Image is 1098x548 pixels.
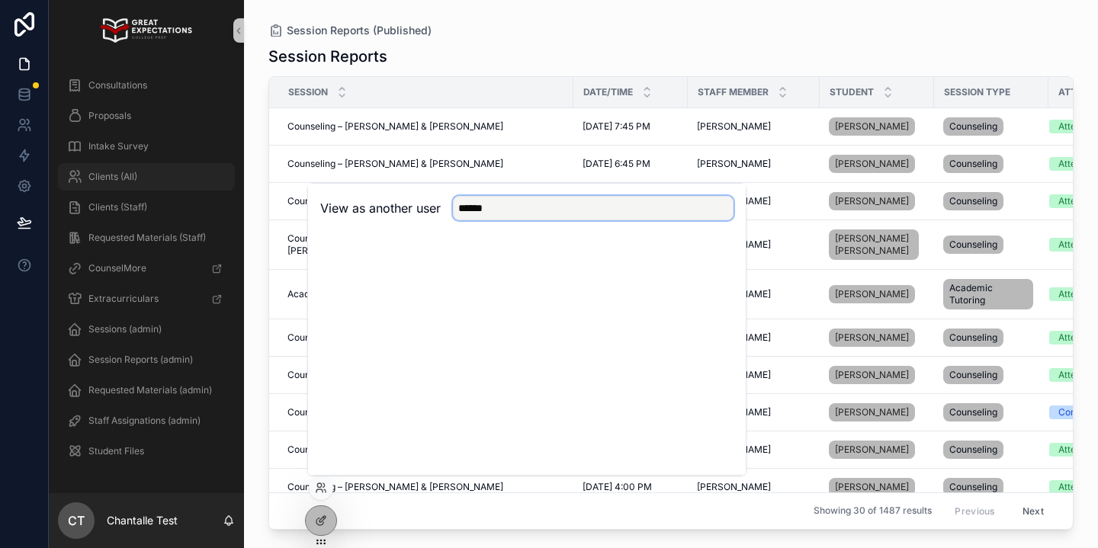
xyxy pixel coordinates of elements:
a: [DATE] 7:45 PM [583,120,679,133]
span: Counseling – [PERSON_NAME] & [PERSON_NAME] [287,195,503,207]
a: [PERSON_NAME] [829,114,925,139]
a: Counseling – [PERSON_NAME] & [PERSON_NAME] [287,481,564,493]
span: Consultations [88,79,147,91]
a: Counseling – [PERSON_NAME] & [PERSON_NAME] [287,158,564,170]
a: Clients (Staff) [58,194,235,221]
a: [PERSON_NAME] [697,332,811,344]
h2: View as another user [320,199,441,217]
a: Extracurriculars [58,285,235,312]
a: [PERSON_NAME] [829,366,915,384]
span: Counseling – [PERSON_NAME] & [PERSON_NAME] [287,332,503,344]
span: [PERSON_NAME] [835,444,909,456]
span: Academic Tutoring [949,282,1027,306]
span: Counseling [949,406,997,418]
span: Counseling – [PERSON_NAME] & [PERSON_NAME] [287,369,503,381]
span: Requested Materials (Staff) [88,232,206,244]
span: Student Files [88,445,144,457]
span: Counseling [949,369,997,381]
a: [PERSON_NAME] [PERSON_NAME] [829,226,925,263]
img: App logo [101,18,191,43]
a: Sessions (admin) [58,316,235,343]
a: Counseling [943,475,1039,499]
span: [PERSON_NAME] [697,158,771,170]
a: Academic Tutoring – [PERSON_NAME] & [PERSON_NAME] [287,288,564,300]
a: Requested Materials (Staff) [58,224,235,252]
a: Counseling – [PERSON_NAME] & [PERSON_NAME] [287,332,564,344]
a: [PERSON_NAME] [829,117,915,136]
a: Academic Tutoring [943,276,1039,312]
a: [PERSON_NAME] [829,152,925,176]
span: Session [288,86,328,98]
span: Showing 30 of 1487 results [814,505,932,518]
a: Clients (All) [58,163,235,191]
a: [PERSON_NAME] [697,195,811,207]
span: Counseling [949,195,997,207]
span: Counseling [949,120,997,133]
span: Sessions (admin) [88,323,162,335]
span: Counseling – [PERSON_NAME] & [PERSON_NAME] [287,406,503,418]
a: Counseling [943,189,1039,213]
a: Counseling [943,437,1039,462]
span: Date/Time [583,86,633,98]
div: Attended [1058,368,1097,382]
span: Counseling [949,158,997,170]
a: Staff Assignations (admin) [58,407,235,434]
div: Attended [1058,238,1097,252]
a: [PERSON_NAME] [829,282,925,306]
span: Extracurriculars [88,293,159,305]
span: Intake Survey [88,140,149,152]
span: [PERSON_NAME] [835,120,909,133]
a: [PERSON_NAME] [829,437,925,462]
a: Requested Materials (admin) [58,377,235,404]
span: [PERSON_NAME] [835,406,909,418]
span: Counseling – [PERSON_NAME] & [PERSON_NAME] [287,444,503,456]
span: Proposals [88,110,131,122]
a: [PERSON_NAME] [697,158,811,170]
a: [PERSON_NAME] [829,475,925,499]
div: Attended [1058,443,1097,457]
span: Counseling [949,444,997,456]
a: Counseling – [PERSON_NAME] & [PERSON_NAME] [287,444,564,456]
a: [PERSON_NAME] [829,155,915,173]
a: Counseling [943,114,1039,139]
span: [PERSON_NAME] [835,158,909,170]
a: [PERSON_NAME] [697,444,811,456]
span: [PERSON_NAME] [697,120,771,133]
a: [PERSON_NAME] [829,189,925,213]
span: [DATE] 7:45 PM [583,120,650,133]
a: Counseling – [PERSON_NAME] & [PERSON_NAME] [287,369,564,381]
span: Staff Member [698,86,769,98]
a: Counseling [943,400,1039,425]
a: [PERSON_NAME] [829,363,925,387]
div: scrollable content [49,61,244,485]
a: [PERSON_NAME] [829,478,915,496]
a: CounselMore [58,255,235,282]
span: [PERSON_NAME] [PERSON_NAME] [835,232,913,257]
div: Attended [1058,287,1097,301]
a: [PERSON_NAME] [697,369,811,381]
span: Session Reports (Published) [287,23,432,38]
a: [PERSON_NAME] [829,400,925,425]
span: [PERSON_NAME] [835,332,909,344]
a: Student Files [58,437,235,465]
a: [DATE] 6:45 PM [583,158,679,170]
a: [PERSON_NAME] [829,325,925,350]
h1: Session Reports [268,46,387,67]
a: [PERSON_NAME] [829,328,915,347]
span: CT [68,511,85,530]
span: [PERSON_NAME] [835,369,909,381]
span: [PERSON_NAME] [835,481,909,493]
a: [PERSON_NAME] [697,406,811,418]
a: Counseling [943,232,1039,257]
div: Attended [1058,120,1097,133]
a: Session Reports (Published) [268,23,432,38]
span: [PERSON_NAME] [697,481,771,493]
a: [PERSON_NAME] [697,120,811,133]
a: Counseling – [PERSON_NAME] & [PERSON_NAME] [287,195,564,207]
span: Academic Tutoring – [PERSON_NAME] & [PERSON_NAME] [287,288,537,300]
span: Counseling – [PERSON_NAME] & [PERSON_NAME] [PERSON_NAME] [287,232,564,257]
a: [PERSON_NAME] [697,288,811,300]
a: Proposals [58,102,235,130]
span: Clients (Staff) [88,201,147,213]
span: Clients (All) [88,171,137,183]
